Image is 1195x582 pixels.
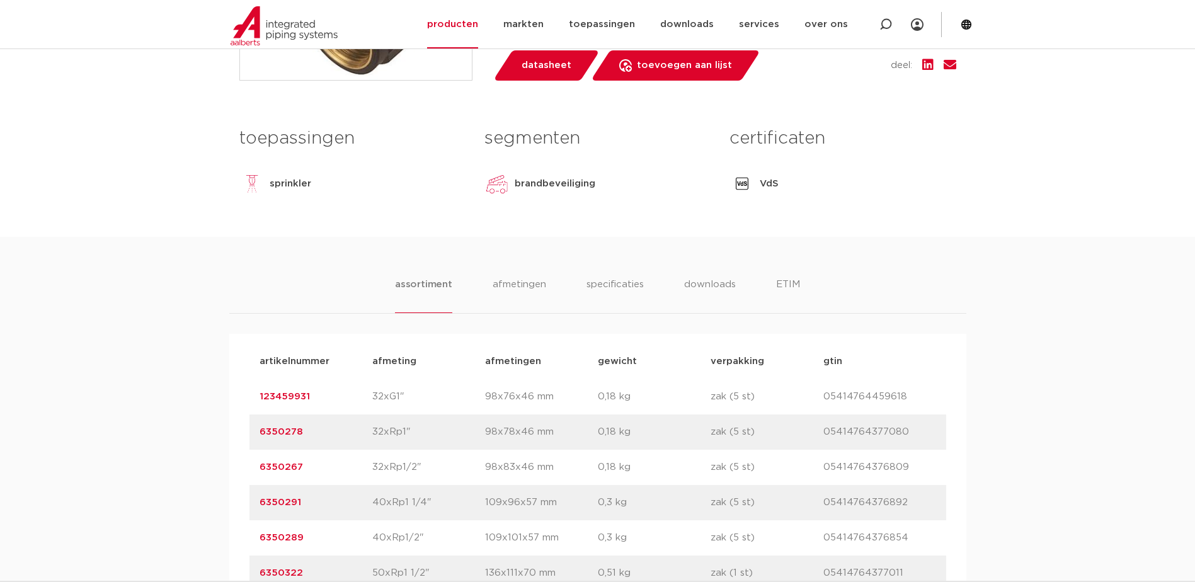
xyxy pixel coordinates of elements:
[372,495,485,510] p: 40xRp1 1/4"
[395,277,452,313] li: assortiment
[372,389,485,404] p: 32xG1"
[484,126,711,151] h3: segmenten
[493,277,546,313] li: afmetingen
[372,425,485,440] p: 32xRp1"
[823,354,936,369] p: gtin
[823,495,936,510] p: 05414764376892
[260,427,303,437] a: 6350278
[598,354,711,369] p: gewicht
[260,354,372,369] p: artikelnummer
[711,460,823,475] p: zak (5 st)
[270,176,311,191] p: sprinkler
[823,566,936,581] p: 05414764377011
[372,566,485,581] p: 50xRp1 1/2"
[598,425,711,440] p: 0,18 kg
[598,530,711,545] p: 0,3 kg
[239,126,466,151] h3: toepassingen
[711,530,823,545] p: zak (5 st)
[729,126,956,151] h3: certificaten
[891,58,912,73] span: deel:
[493,50,600,81] a: datasheet
[372,460,485,475] p: 32xRp1/2"
[711,354,823,369] p: verpakking
[485,530,598,545] p: 109x101x57 mm
[711,495,823,510] p: zak (5 st)
[522,55,571,76] span: datasheet
[711,425,823,440] p: zak (5 st)
[485,460,598,475] p: 98x83x46 mm
[711,566,823,581] p: zak (1 st)
[485,425,598,440] p: 98x78x46 mm
[260,568,303,578] a: 6350322
[823,389,936,404] p: 05414764459618
[711,389,823,404] p: zak (5 st)
[823,425,936,440] p: 05414764377080
[598,566,711,581] p: 0,51 kg
[684,277,736,313] li: downloads
[729,171,755,197] img: VdS
[760,176,779,191] p: VdS
[239,171,265,197] img: sprinkler
[260,533,304,542] a: 6350289
[260,462,303,472] a: 6350267
[637,55,732,76] span: toevoegen aan lijst
[485,495,598,510] p: 109x96x57 mm
[823,530,936,545] p: 05414764376854
[823,460,936,475] p: 05414764376809
[260,498,301,507] a: 6350291
[372,354,485,369] p: afmeting
[484,171,510,197] img: brandbeveiliging
[485,566,598,581] p: 136x111x70 mm
[485,354,598,369] p: afmetingen
[260,392,310,401] a: 123459931
[598,495,711,510] p: 0,3 kg
[485,389,598,404] p: 98x76x46 mm
[776,277,800,313] li: ETIM
[372,530,485,545] p: 40xRp1/2"
[598,460,711,475] p: 0,18 kg
[515,176,595,191] p: brandbeveiliging
[586,277,644,313] li: specificaties
[911,11,923,38] div: my IPS
[598,389,711,404] p: 0,18 kg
